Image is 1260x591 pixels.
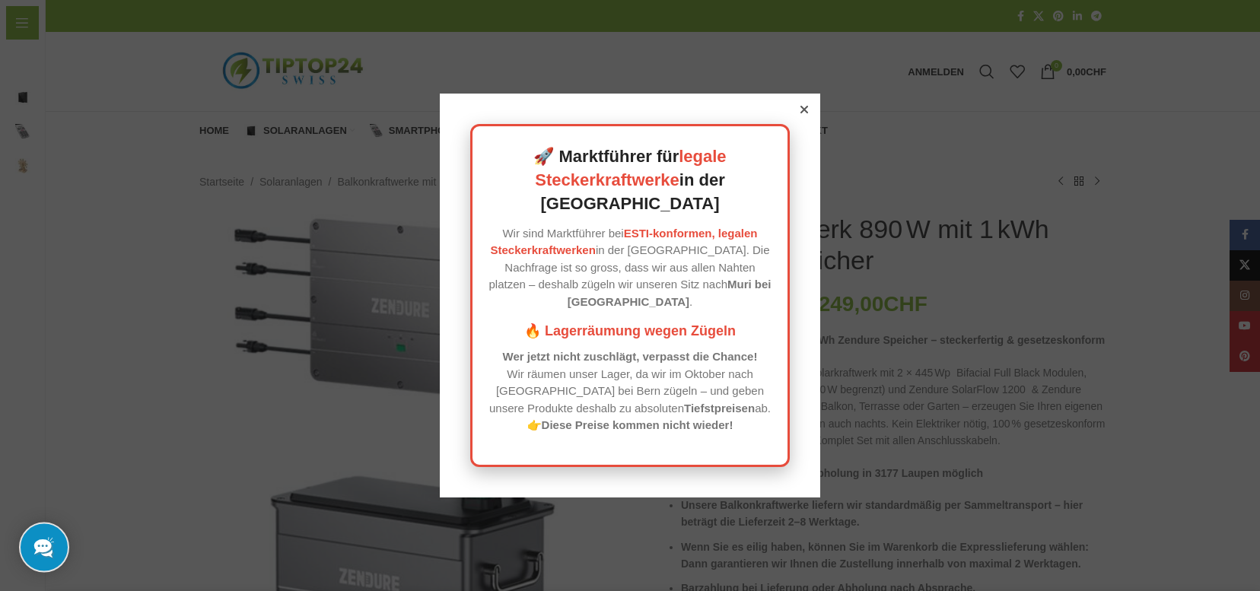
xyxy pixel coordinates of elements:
strong: Tiefstpreisen [684,402,755,415]
strong: Diese Preise kommen nicht wieder! [542,418,733,431]
a: ESTI-konformen, legalen Steckerkraftwerken [490,227,757,257]
a: legale Steckerkraftwerke [535,147,726,189]
strong: Wer jetzt nicht zuschlägt, verpasst die Chance! [503,350,758,363]
p: Wir sind Marktführer bei in der [GEOGRAPHIC_DATA]. Die Nachfrage ist so gross, dass wir aus allen... [488,225,772,311]
p: Wir räumen unser Lager, da wir im Oktober nach [GEOGRAPHIC_DATA] bei Bern zügeln – und geben unse... [488,348,772,434]
h3: 🔥 Lagerräumung wegen Zügeln [488,322,772,341]
h2: 🚀 Marktführer für in der [GEOGRAPHIC_DATA] [488,145,772,215]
